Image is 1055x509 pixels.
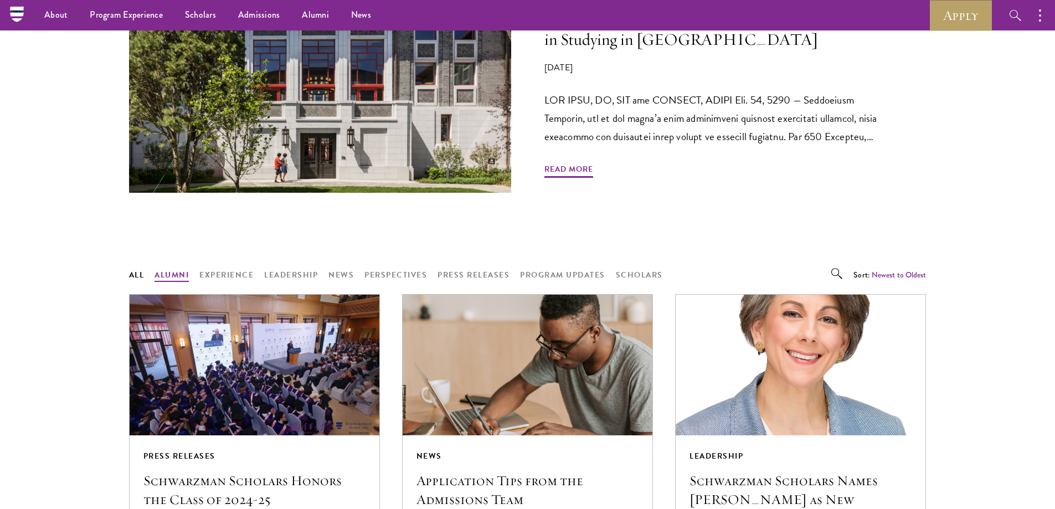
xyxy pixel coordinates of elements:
h5: Application Tips from the Admissions Team [416,471,639,509]
div: Leadership [689,449,912,463]
p: LOR IPSU, DO, SIT ame CONSECT, ADIPI Eli. 54, 5290 — Seddoeiusm Temporin, utl et dol magna’a enim... [544,91,893,146]
button: Program Updates [520,268,605,282]
button: All [129,268,145,282]
p: [DATE] [544,61,893,74]
span: Sort: [853,269,869,280]
button: Press Releases [438,268,510,282]
h5: Schwarzman Scholars Honors the Class of 2024-25 [143,471,366,509]
button: Alumni [155,268,189,282]
span: Read More [544,162,593,179]
button: Newest to Oldest [872,269,927,281]
button: Leadership [264,268,318,282]
button: Scholars [616,268,663,282]
div: Press Releases [143,449,366,463]
button: Experience [199,268,254,282]
button: Perspectives [364,268,427,282]
div: News [416,449,639,463]
button: News [328,268,354,282]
